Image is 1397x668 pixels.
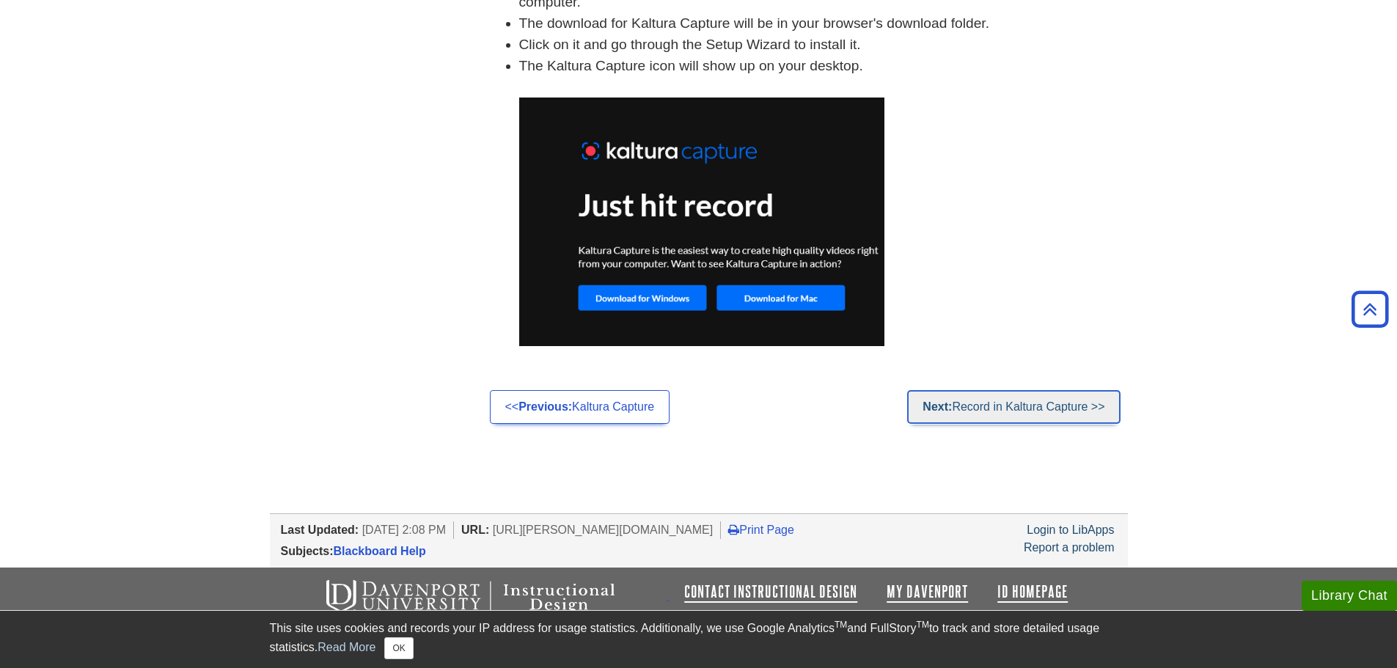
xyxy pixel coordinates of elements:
button: Close [384,637,413,659]
span: URL: [461,524,489,536]
span: [DATE] 2:08 PM [362,524,446,536]
div: This site uses cookies and records your IP address for usage statistics. Additionally, we use Goo... [270,620,1128,659]
a: My Davenport [887,583,968,601]
a: Next:Record in Kaltura Capture >> [907,390,1120,424]
button: Library Chat [1302,581,1397,611]
span: [URL][PERSON_NAME][DOMAIN_NAME] [493,524,714,536]
a: Print Page [728,524,794,536]
span: Last Updated: [281,524,359,536]
a: <<Previous:Kaltura Capture [490,390,670,424]
img: Davenport University Instructional Design [315,579,667,615]
span: Subjects: [281,545,334,557]
li: Click on it and go through the Setup Wizard to install it. [519,34,1128,56]
strong: Previous: [518,400,572,413]
li: The download for Kaltura Capture will be in your browser's download folder. [519,13,1128,34]
a: Contact Instructional Design [684,583,857,601]
i: Print Page [728,524,739,535]
a: Report a problem [1024,541,1115,554]
strong: Next: [923,400,952,413]
a: Blackboard Help [334,545,426,557]
a: ID Homepage [997,583,1068,601]
sup: TM [917,620,929,630]
a: Login to LibApps [1027,524,1114,536]
a: Read More [318,641,375,653]
li: The Kaltura Capture icon will show up on your desktop. [519,56,1128,346]
a: Back to Top [1346,299,1393,319]
img: kaltura capture download [519,98,884,346]
sup: TM [835,620,847,630]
